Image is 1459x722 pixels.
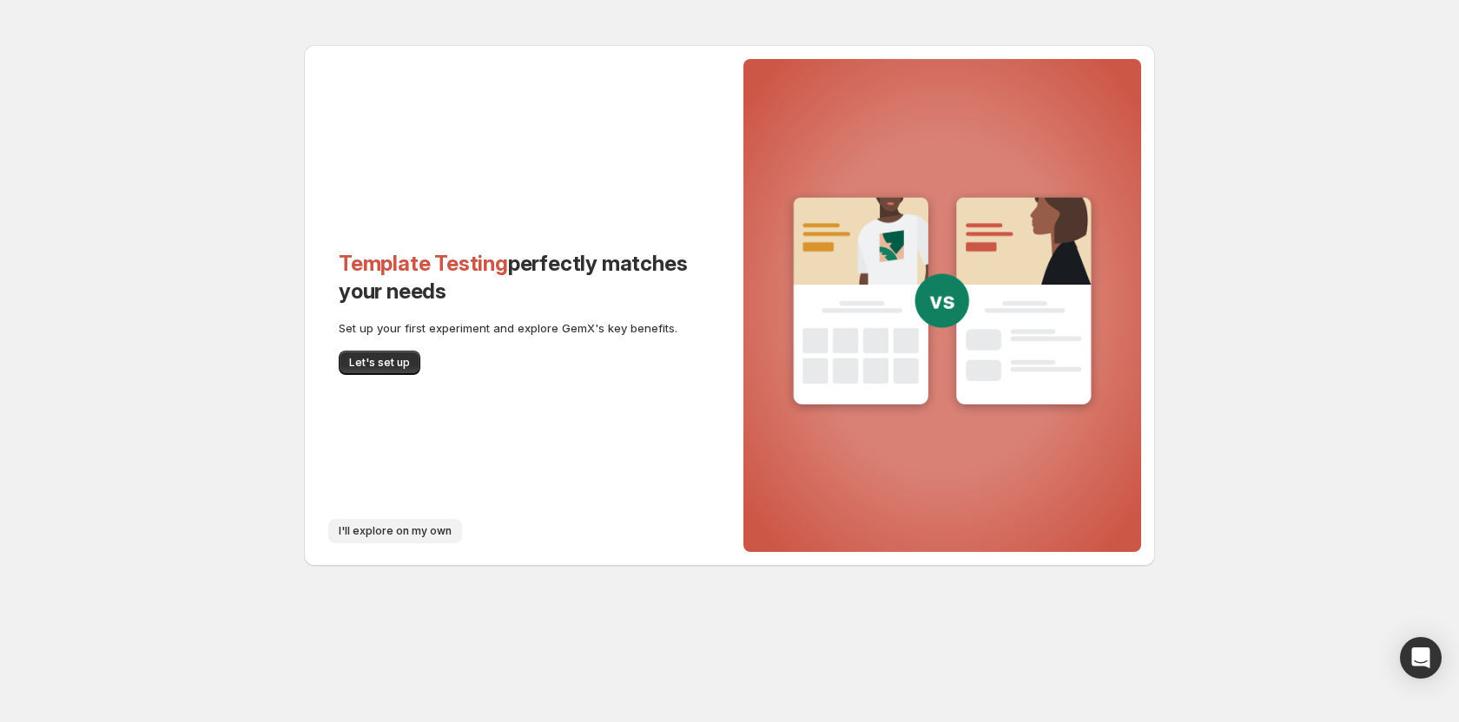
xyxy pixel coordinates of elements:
[339,251,508,276] span: Template Testing
[339,524,452,538] span: I'll explore on my own
[1400,637,1442,679] div: Open Intercom Messenger
[782,187,1103,420] img: template-testing-guide-bg
[328,519,462,543] button: I'll explore on my own
[339,319,695,337] p: Set up your first experiment and explore GemX's key benefits.
[339,351,420,375] button: Let's set up
[349,356,410,370] span: Let's set up
[339,250,695,305] h2: perfectly matches your needs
